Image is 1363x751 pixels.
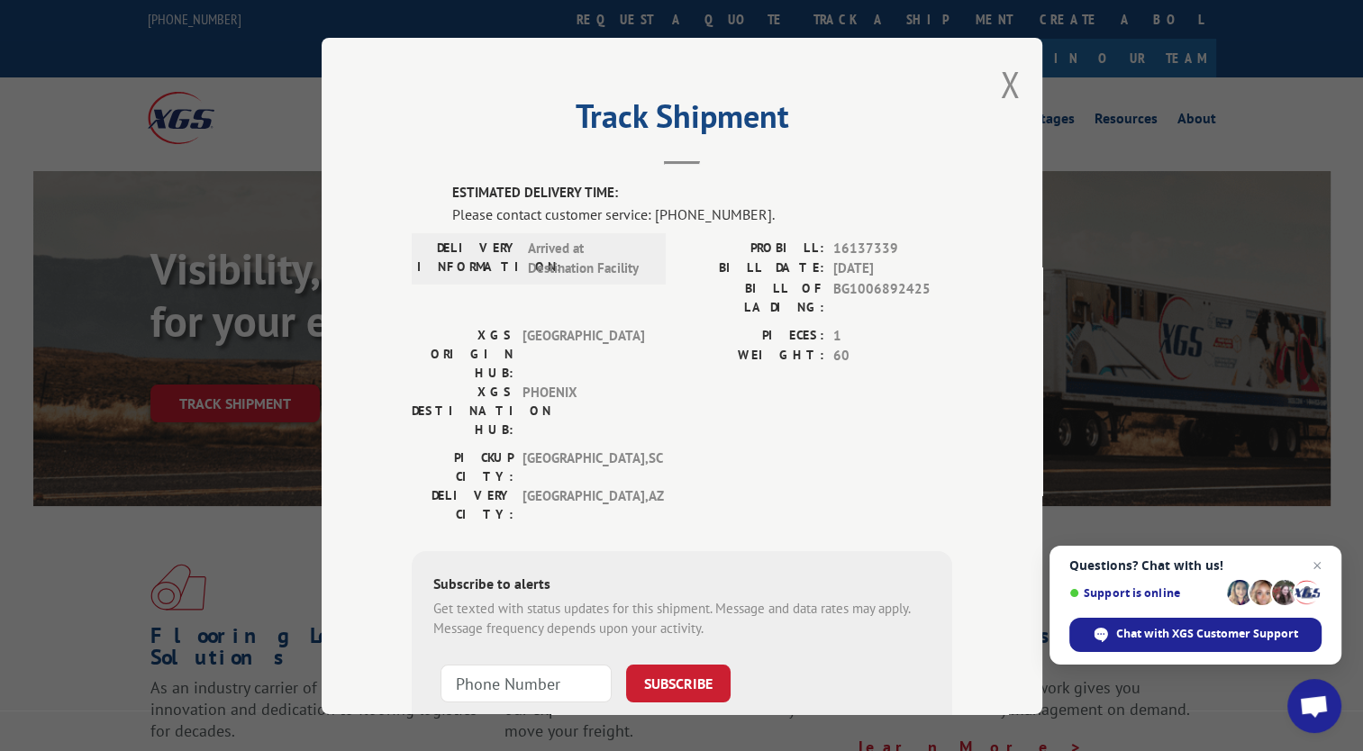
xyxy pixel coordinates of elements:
span: [GEOGRAPHIC_DATA] , SC [522,448,644,485]
div: Please contact customer service: [PHONE_NUMBER]. [452,203,952,224]
label: PIECES: [682,325,824,346]
h2: Track Shipment [412,104,952,138]
label: BILL OF LADING: [682,278,824,316]
span: [DATE] [833,258,952,279]
label: PROBILL: [682,238,824,258]
label: XGS DESTINATION HUB: [412,382,513,439]
button: Close modal [1000,60,1020,108]
span: Support is online [1069,586,1221,600]
div: Subscribe to alerts [433,572,931,598]
span: 60 [833,346,952,366]
div: Chat with XGS Customer Support [1069,618,1322,652]
span: BG1006892425 [833,278,952,316]
label: WEIGHT: [682,346,824,366]
label: ESTIMATED DELIVERY TIME: [452,183,952,204]
span: Arrived at Destination Facility [528,238,650,278]
label: BILL DATE: [682,258,824,279]
span: 16137339 [833,238,952,258]
span: [GEOGRAPHIC_DATA] [522,325,644,382]
div: Get texted with status updates for this shipment. Message and data rates may apply. Message frequ... [433,598,931,638]
span: Close chat [1306,555,1328,576]
input: Phone Number [441,664,612,701]
span: PHOENIX [522,382,644,439]
div: Open chat [1287,679,1341,733]
label: XGS ORIGIN HUB: [412,325,513,382]
label: DELIVERY CITY: [412,485,513,523]
span: 1 [833,325,952,346]
span: Chat with XGS Customer Support [1116,626,1298,642]
strong: Note: [433,713,465,730]
span: Questions? Chat with us! [1069,558,1322,573]
button: SUBSCRIBE [626,664,731,701]
label: DELIVERY INFORMATION: [417,238,519,278]
span: [GEOGRAPHIC_DATA] , AZ [522,485,644,523]
label: PICKUP CITY: [412,448,513,485]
